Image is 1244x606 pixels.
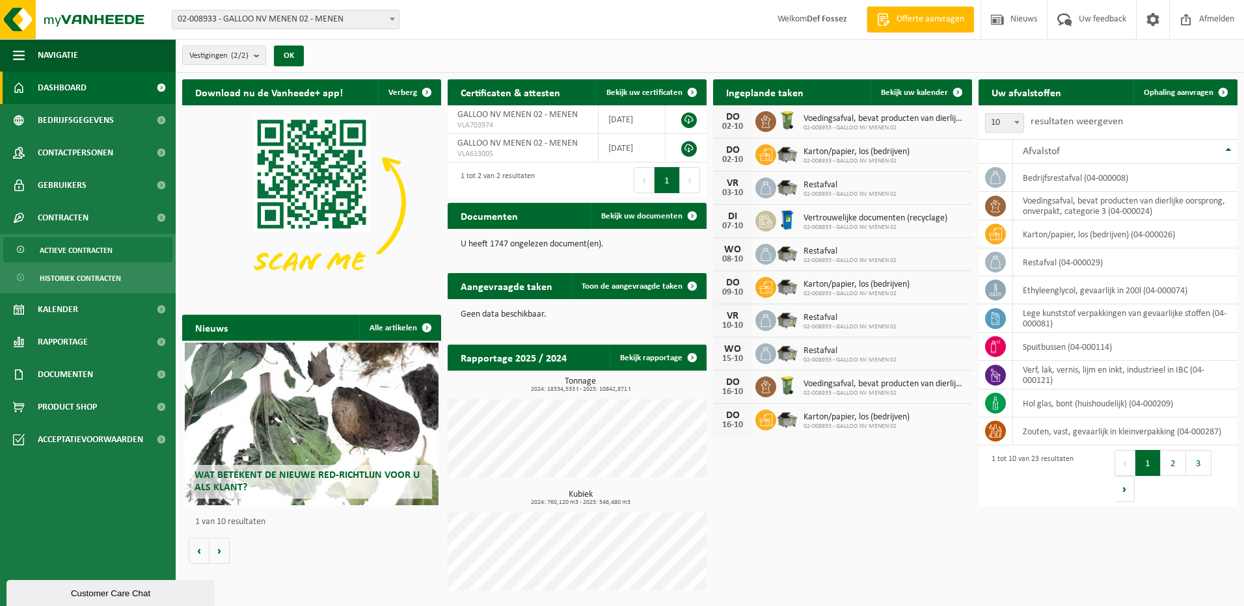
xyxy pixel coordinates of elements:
[804,180,897,191] span: Restafval
[1161,450,1186,476] button: 2
[720,122,746,131] div: 02-10
[454,377,707,393] h3: Tonnage
[3,237,172,262] a: Actieve contracten
[457,149,588,159] span: VLA613005
[776,275,798,297] img: WB-5000-GAL-GY-01
[634,167,655,193] button: Previous
[454,386,707,393] span: 2024: 18334,533 t - 2025: 10842,871 t
[1031,116,1123,127] label: resultaten weergeven
[776,176,798,198] img: WB-5000-GAL-GY-01
[38,326,88,358] span: Rapportage
[804,379,966,389] span: Voedingsafval, bevat producten van dierlijke oorsprong, onverpakt, categorie 3
[804,356,897,364] span: 02-008933 - GALLOO NV MENEN 02
[195,470,420,493] span: Wat betekent de nieuwe RED-richtlijn voor u als klant?
[1013,220,1237,248] td: karton/papier, los (bedrijven) (04-000026)
[776,341,798,363] img: WB-5000-GAL-GY-01
[893,13,967,26] span: Offerte aanvragen
[1013,192,1237,220] td: voedingsafval, bevat producten van dierlijke oorsprong, onverpakt, categorie 3 (04-000024)
[720,388,746,397] div: 16-10
[720,255,746,264] div: 08-10
[210,538,230,564] button: Volgende
[804,213,947,224] span: Vertrouwelijke documenten (recyclage)
[7,577,217,606] iframe: chat widget
[38,104,114,137] span: Bedrijfsgegevens
[720,288,746,297] div: 09-10
[359,315,440,341] a: Alle artikelen
[461,310,694,319] p: Geen data beschikbaar.
[38,72,87,104] span: Dashboard
[804,224,947,231] span: 02-008933 - GALLOO NV MENEN 02
[720,112,746,122] div: DO
[189,538,210,564] button: Vorige
[804,346,897,356] span: Restafval
[457,110,578,120] span: GALLOO NV MENEN 02 - MENEN
[804,313,897,323] span: Restafval
[457,120,588,131] span: VLA703974
[461,240,694,249] p: U heeft 1747 ongelezen document(en).
[571,273,705,299] a: Toon de aangevraagde taken
[610,345,705,371] a: Bekijk rapportage
[881,88,948,97] span: Bekijk uw kalender
[38,358,93,391] span: Documenten
[720,354,746,363] div: 15-10
[38,293,78,326] span: Kalender
[871,79,971,105] a: Bekijk uw kalender
[40,238,113,263] span: Actieve contracten
[1013,333,1237,361] td: spuitbussen (04-000114)
[599,105,666,134] td: [DATE]
[599,134,666,163] td: [DATE]
[231,51,249,60] count: (2/2)
[804,257,897,265] span: 02-008933 - GALLOO NV MENEN 02
[1013,248,1237,276] td: restafval (04-000029)
[448,203,531,228] h2: Documenten
[1186,450,1211,476] button: 3
[804,157,910,165] span: 02-008933 - GALLOO NV MENEN 02
[804,124,966,132] span: 02-008933 - GALLOO NV MENEN 02
[378,79,440,105] button: Verberg
[1013,164,1237,192] td: bedrijfsrestafval (04-000008)
[720,410,746,421] div: DO
[457,138,578,148] span: GALLOO NV MENEN 02 - MENEN
[40,266,121,291] span: Historiek contracten
[1013,276,1237,304] td: ethyleenglycol, gevaarlijk in 200l (04-000074)
[448,273,565,298] h2: Aangevraagde taken
[182,46,266,65] button: Vestigingen(2/2)
[720,211,746,222] div: DI
[1013,304,1237,333] td: lege kunststof verpakkingen van gevaarlijke stoffen (04-000081)
[182,315,241,340] h2: Nieuws
[3,265,172,290] a: Historiek contracten
[274,46,304,66] button: OK
[1133,79,1236,105] a: Ophaling aanvragen
[776,142,798,165] img: WB-5000-GAL-GY-01
[454,166,535,194] div: 1 tot 2 van 2 resultaten
[776,375,798,397] img: WB-0140-HPE-GN-51
[454,499,707,506] span: 2024: 760,120 m3 - 2025: 546,480 m3
[582,282,683,291] span: Toon de aangevraagde taken
[720,344,746,354] div: WO
[804,323,897,331] span: 02-008933 - GALLOO NV MENEN 02
[720,278,746,288] div: DO
[38,202,88,234] span: Contracten
[38,423,143,456] span: Acceptatievoorwaarden
[720,189,746,198] div: 03-10
[985,449,1074,503] div: 1 tot 10 van 23 resultaten
[720,155,746,165] div: 02-10
[776,109,798,131] img: WB-0140-HPE-GN-51
[804,246,897,257] span: Restafval
[448,345,580,370] h2: Rapportage 2025 / 2024
[985,113,1024,133] span: 10
[182,105,441,300] img: Download de VHEPlus App
[979,79,1074,105] h2: Uw afvalstoffen
[596,79,705,105] a: Bekijk uw certificaten
[720,321,746,330] div: 10-10
[1144,88,1213,97] span: Ophaling aanvragen
[172,10,399,29] span: 02-008933 - GALLOO NV MENEN 02 - MENEN
[804,412,910,423] span: Karton/papier, los (bedrijven)
[680,167,700,193] button: Next
[804,423,910,430] span: 02-008933 - GALLOO NV MENEN 02
[720,145,746,155] div: DO
[655,167,680,193] button: 1
[720,222,746,231] div: 07-10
